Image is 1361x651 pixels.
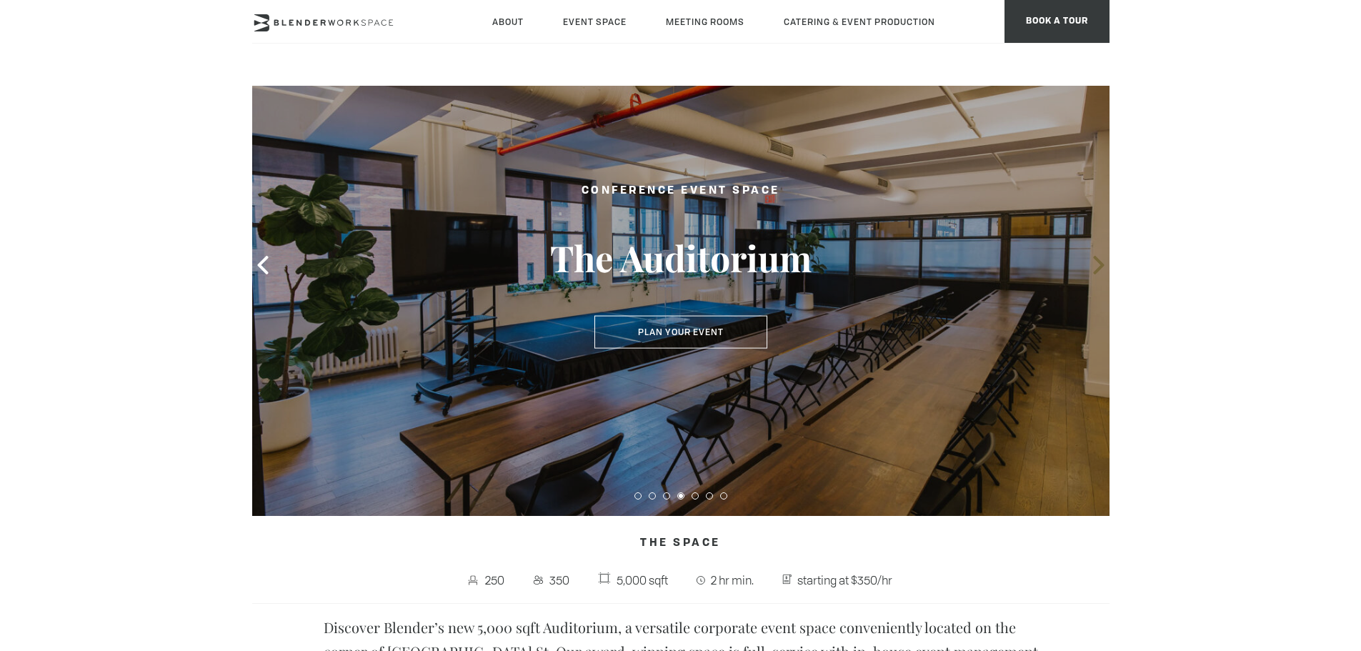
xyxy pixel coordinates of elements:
[594,316,767,349] button: Plan Your Event
[546,569,573,592] span: 350
[252,530,1110,557] h4: The Space
[1104,468,1361,651] iframe: Chat Widget
[707,569,757,592] span: 2 hr min.
[794,569,896,592] span: starting at $350/hr
[613,569,672,592] span: 5,000 sqft
[517,236,845,280] h3: The Auditorium
[482,569,509,592] span: 250
[517,182,845,200] h2: Conference Event Space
